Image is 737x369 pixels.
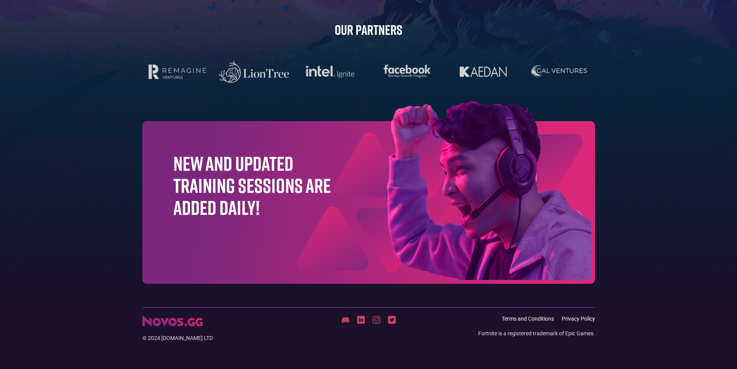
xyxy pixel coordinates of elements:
[478,330,595,337] div: Fortnite is a registered trademark of Epic Games.
[562,316,595,322] a: Privacy Policy
[142,334,293,342] div: © 2024 [DOMAIN_NAME] LTD
[142,21,595,38] h2: Our Partners
[502,316,554,322] a: Terms and Conditions
[173,152,331,219] h1: New and updated training sessions are added daily!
